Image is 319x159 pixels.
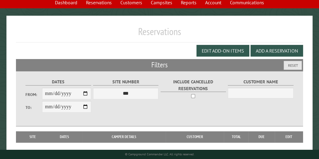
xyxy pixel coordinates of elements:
th: Due [248,131,275,142]
th: Total [224,131,248,142]
small: © Campground Commander LLC. All rights reserved. [125,152,194,156]
label: Customer Name [228,78,293,85]
button: Edit Add-on Items [196,45,249,57]
th: Customer [166,131,224,142]
th: Camper Details [82,131,166,142]
h2: Filters [16,59,303,71]
label: Site Number [93,78,158,85]
th: Edit [275,131,303,142]
button: Add a Reservation [251,45,303,57]
th: Dates [46,131,82,142]
label: Include Cancelled Reservations [161,78,226,92]
h1: Reservations [16,26,303,42]
label: Dates [25,78,91,85]
label: From: [25,92,42,97]
button: Reset [284,61,302,70]
label: To: [25,105,42,110]
th: Site [19,131,46,142]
